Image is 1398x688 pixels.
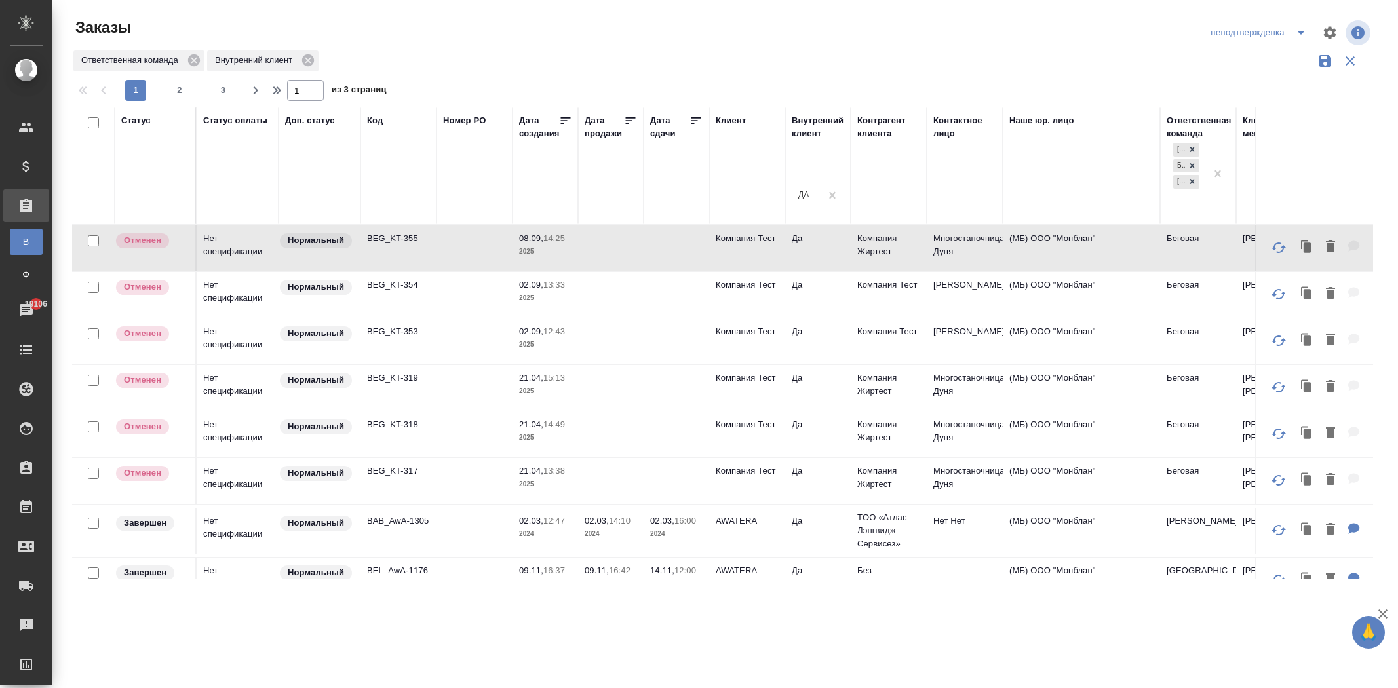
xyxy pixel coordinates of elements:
p: 2025 [519,292,572,305]
p: Завершен [124,516,166,529]
p: Компания Тест [857,278,920,292]
p: Компания Тест [716,465,779,478]
p: 2023 [585,577,637,590]
div: Контрагент клиента [857,114,920,140]
button: Сохранить фильтры [1313,48,1338,73]
p: Завершен [124,566,166,579]
p: AWATERA [716,564,779,577]
p: Компания Тест [716,278,779,292]
p: 2025 [519,385,572,398]
div: Ответственная команда [73,50,204,71]
div: Дата продажи [585,114,624,140]
button: Удалить [1319,420,1342,447]
div: Выставляет КМ после отмены со стороны клиента. Если уже после запуска – КМ пишет ПМу про отмену, ... [115,278,189,296]
p: 12:00 [674,565,696,575]
p: 13:33 [543,280,565,290]
div: Выставляет КМ после отмены со стороны клиента. Если уже после запуска – КМ пишет ПМу про отмену, ... [115,418,189,436]
td: Многостаночница Дуня [927,365,1003,411]
p: 2024 [519,527,572,541]
td: (МБ) ООО "Монблан" [1003,508,1160,554]
td: Беговая [1160,318,1236,364]
p: Компания Жиртест [857,418,920,444]
button: Клонировать [1294,280,1319,307]
div: Выставляет КМ после отмены со стороны клиента. Если уже после запуска – КМ пишет ПМу про отмену, ... [115,232,189,250]
p: BEG_KT-355 [367,232,430,245]
p: Нормальный [288,327,344,340]
p: 14.11, [650,565,674,575]
span: 3 [213,84,234,97]
button: Удалить [1319,327,1342,354]
div: Дата создания [519,114,559,140]
p: Да [792,232,844,245]
div: Статус по умолчанию для стандартных заказов [279,514,354,532]
td: (МБ) ООО "Монблан" [1003,365,1160,411]
button: Сбросить фильтры [1338,48,1363,73]
div: Код [367,114,383,127]
p: Нормальный [288,234,344,247]
td: [GEOGRAPHIC_DATA] [1160,558,1236,603]
p: Отменен [124,327,161,340]
span: Ф [16,268,36,281]
td: Нет спецификации [197,272,279,318]
span: 19106 [17,297,55,311]
button: Обновить [1263,514,1294,546]
div: Доп. статус [285,114,335,127]
p: 09.11, [519,565,543,575]
p: Нормальный [288,280,344,294]
span: Настроить таблицу [1314,17,1346,48]
td: (МБ) ООО "Монблан" [1003,458,1160,504]
div: Статус по умолчанию для стандартных заказов [279,325,354,343]
div: Внутренний клиент [207,50,319,71]
div: Статус по умолчанию для стандартных заказов [279,465,354,482]
div: Да [798,190,809,201]
p: 14:49 [543,419,565,429]
p: 2023 [519,577,572,590]
div: [GEOGRAPHIC_DATA] [1173,175,1185,189]
div: Выставляет КМ после отмены со стороны клиента. Если уже после запуска – КМ пишет ПМу про отмену, ... [115,465,189,482]
div: Беговая [1173,159,1185,173]
a: В [10,229,43,255]
div: Выставляет КМ при направлении счета или после выполнения всех работ/сдачи заказа клиенту. Окончат... [115,514,189,532]
a: 19106 [3,294,49,327]
td: (МБ) ООО "Монблан" [1003,225,1160,271]
span: из 3 страниц [332,82,387,101]
p: Компания Тест [716,232,779,245]
div: Клиентские менеджеры [1243,114,1306,140]
p: Отменен [124,280,161,294]
div: [PERSON_NAME] [1173,143,1185,157]
p: AWATERA [716,514,779,527]
p: BEG_KT-318 [367,418,430,431]
td: Нет спецификации [197,225,279,271]
p: TОО «Атлас Лэнгвидж Сервисез» [857,511,920,550]
p: Отменен [124,373,161,387]
p: BEG_KT-354 [367,278,430,292]
p: Нормальный [288,420,344,433]
p: 12:43 [543,326,565,336]
p: 13:38 [543,466,565,476]
span: 2 [169,84,190,97]
p: 15:13 [543,373,565,383]
div: Бабушкинская, Беговая, Белгород [1172,158,1201,174]
div: Статус оплаты [203,114,267,127]
p: 02.09, [519,326,543,336]
button: 🙏 [1352,616,1385,649]
p: Компания Жиртест [857,465,920,491]
button: Обновить [1263,372,1294,403]
td: [PERSON_NAME] [1236,558,1312,603]
td: Беговая [1160,365,1236,411]
p: BAB_AwA-1305 [367,514,430,527]
button: Обновить [1263,325,1294,356]
div: Статус по умолчанию для стандартных заказов [279,564,354,582]
p: Компания Тест [716,372,779,385]
a: Ф [10,261,43,288]
button: Удалить [1319,280,1342,307]
p: 14:10 [609,516,631,526]
td: (МБ) ООО "Монблан" [1003,411,1160,457]
td: Многостаночница Дуня [927,225,1003,271]
p: 02.03, [519,516,543,526]
p: 2024 [650,527,703,541]
button: Клонировать [1294,234,1319,261]
p: Без наименования [857,564,920,590]
td: Многостаночница Дуня [927,458,1003,504]
div: Выставляет КМ после отмены со стороны клиента. Если уже после запуска – КМ пишет ПМу про отмену, ... [115,325,189,343]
